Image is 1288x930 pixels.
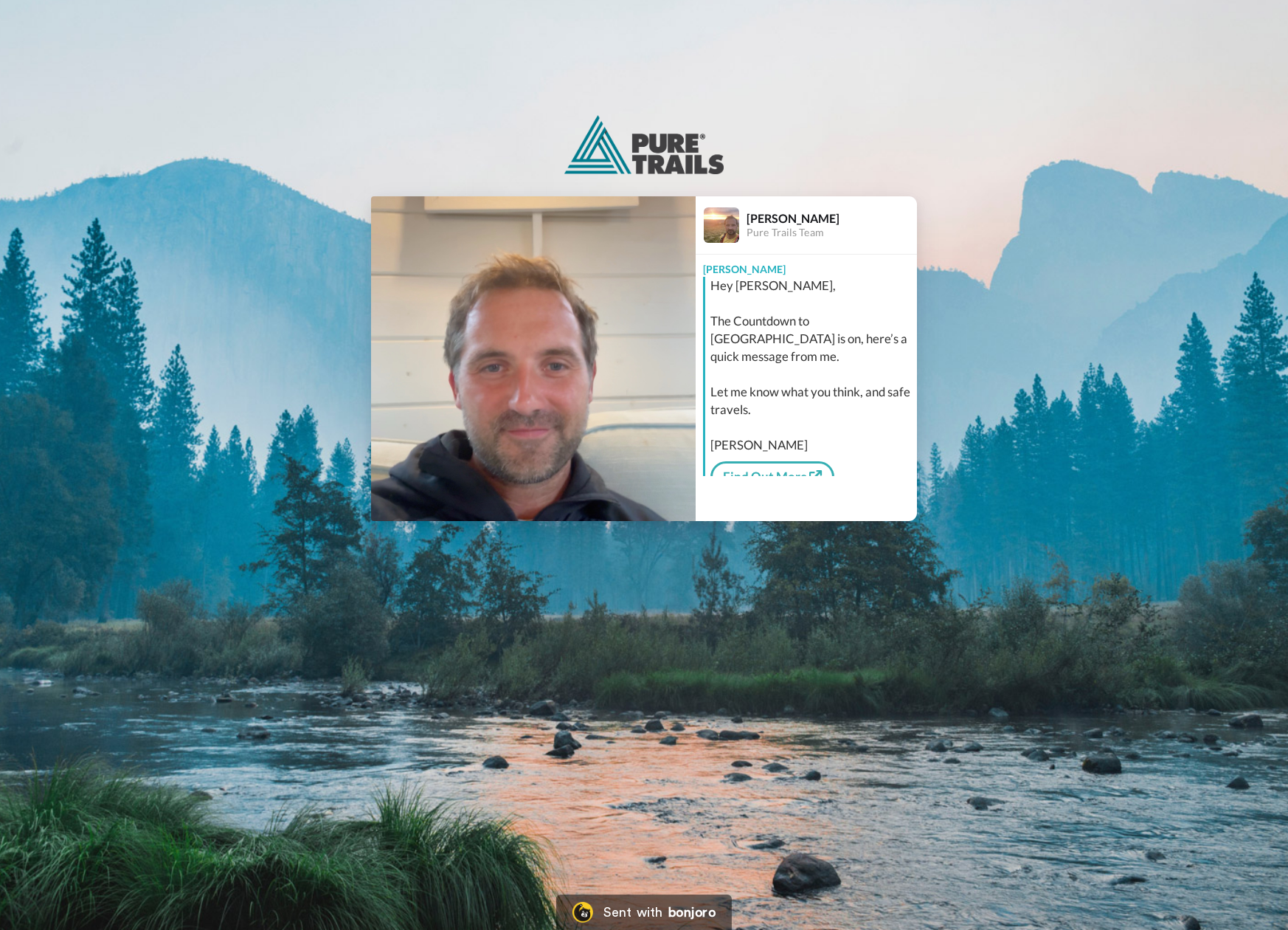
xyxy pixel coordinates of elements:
[747,211,916,225] div: [PERSON_NAME]
[696,255,917,277] div: [PERSON_NAME]
[704,207,739,243] img: Profile Image
[564,115,724,174] img: logo
[710,461,834,492] a: Find Out More
[710,277,913,454] div: Hey [PERSON_NAME], The Countdown to [GEOGRAPHIC_DATA] is on, here’s a quick message from me. Let ...
[371,196,696,521] img: 70ceed2e-610a-4ed0-9331-7c5647d163e9-thumb.jpg
[747,227,916,239] div: Pure Trails Team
